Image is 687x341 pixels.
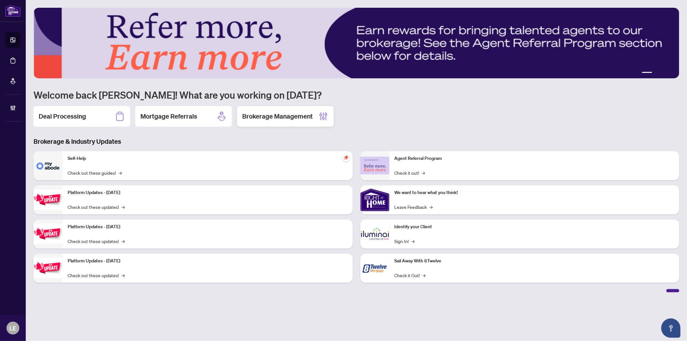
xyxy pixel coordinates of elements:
button: 5 [670,72,673,74]
p: Identify your Client [395,223,674,230]
h2: Mortgage Referrals [140,112,197,121]
a: Check it out!→ [395,169,425,176]
a: Sign In!→ [395,238,415,245]
img: Slide 0 [33,8,679,78]
img: Identify your Client [360,219,389,248]
h1: Welcome back [PERSON_NAME]! What are you working on [DATE]? [33,89,679,101]
span: pushpin [342,154,350,161]
span: → [412,238,415,245]
a: Check it Out!→ [395,272,426,279]
a: Check out these updates!→ [68,238,125,245]
h3: Brokerage & Industry Updates [33,137,679,146]
img: We want to hear what you think! [360,185,389,214]
h2: Brokerage Management [242,112,313,121]
button: 2 [655,72,657,74]
span: → [121,272,125,279]
span: LE [10,324,16,333]
p: Agent Referral Program [395,155,674,162]
img: Agent Referral Program [360,157,389,174]
span: → [119,169,122,176]
span: → [121,238,125,245]
button: Open asap [661,318,681,338]
p: Platform Updates - [DATE] [68,258,348,265]
p: Sail Away With 8Twelve [395,258,674,265]
button: 1 [642,72,652,74]
a: Check out these updates!→ [68,272,125,279]
p: Platform Updates - [DATE] [68,189,348,196]
img: Self-Help [33,151,62,180]
span: → [422,169,425,176]
img: Platform Updates - July 21, 2025 [33,190,62,210]
button: 3 [660,72,663,74]
p: Self-Help [68,155,348,162]
a: Leave Feedback→ [395,203,433,210]
p: We want to hear what you think! [395,189,674,196]
img: logo [5,5,21,17]
span: → [121,203,125,210]
span: → [423,272,426,279]
img: Platform Updates - June 23, 2025 [33,258,62,278]
button: 4 [665,72,668,74]
h2: Deal Processing [39,112,86,121]
span: → [430,203,433,210]
img: Sail Away With 8Twelve [360,254,389,283]
img: Platform Updates - July 8, 2025 [33,224,62,244]
p: Platform Updates - [DATE] [68,223,348,230]
a: Check out these guides!→ [68,169,122,176]
a: Check out these updates!→ [68,203,125,210]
